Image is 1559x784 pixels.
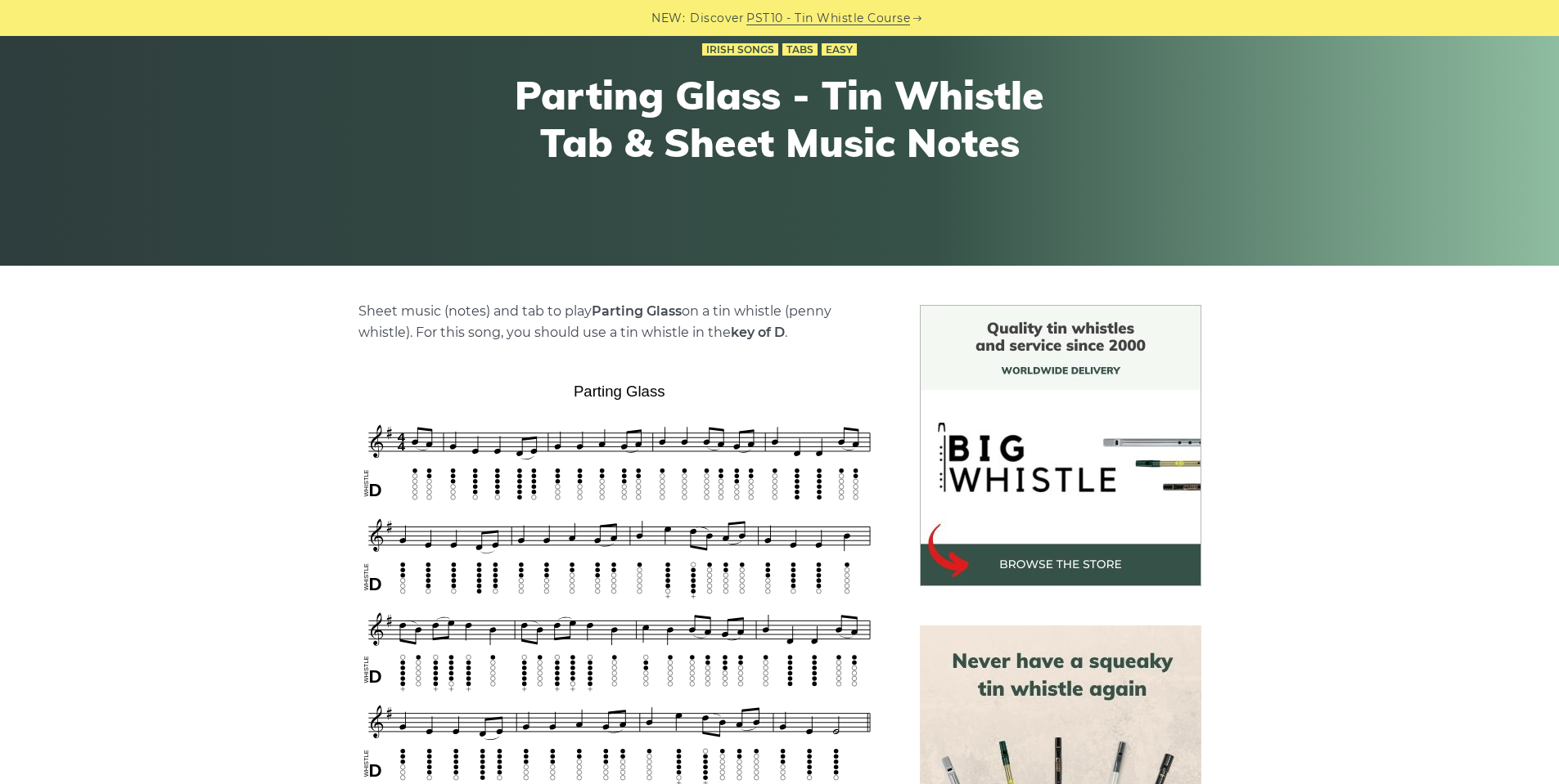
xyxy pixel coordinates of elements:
a: Irish Songs [702,43,778,56]
img: BigWhistle Tin Whistle Store [920,305,1201,586]
h1: Parting Glass - Tin Whistle Tab & Sheet Music Notes [479,72,1081,166]
a: PST10 - Tin Whistle Course [746,9,910,28]
p: Sheet music (notes) and tab to play on a tin whistle (penny whistle). For this song, you should u... [358,301,881,343]
a: Tabs [782,43,818,56]
strong: key of D [731,325,785,340]
strong: Parting Glass [592,303,682,319]
a: Easy [822,43,857,56]
span: Discover [690,9,744,28]
span: NEW: [651,9,685,28]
